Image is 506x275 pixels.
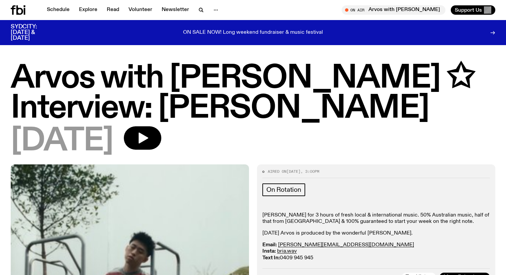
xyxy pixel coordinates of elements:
[342,5,445,15] button: On AirArvos with [PERSON_NAME]
[262,242,490,261] p: 0409 945 945
[262,242,277,248] strong: Email:
[262,249,276,254] strong: Insta:
[277,249,297,254] a: bria.wav
[262,183,305,196] a: On Rotation
[43,5,74,15] a: Schedule
[11,24,54,41] h3: SYDCITY: [DATE] & [DATE]
[262,230,490,237] p: [DATE] Arvos is produced by the wonderful [PERSON_NAME].
[266,186,301,193] span: On Rotation
[103,5,123,15] a: Read
[278,242,414,248] a: [PERSON_NAME][EMAIL_ADDRESS][DOMAIN_NAME]
[455,7,482,13] span: Support Us
[158,5,193,15] a: Newsletter
[301,169,319,174] span: , 3:00pm
[11,126,113,156] span: [DATE]
[286,169,301,174] span: [DATE]
[451,5,495,15] button: Support Us
[262,212,490,225] p: [PERSON_NAME] for 3 hours of fresh local & international music. ​50% Australian music, half of th...
[75,5,101,15] a: Explore
[262,255,280,261] strong: Text In:
[268,169,286,174] span: Aired on
[11,63,495,124] h1: Arvos with [PERSON_NAME] ✩ Interview: [PERSON_NAME]
[183,30,323,36] p: ON SALE NOW! Long weekend fundraiser & music festival
[124,5,156,15] a: Volunteer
